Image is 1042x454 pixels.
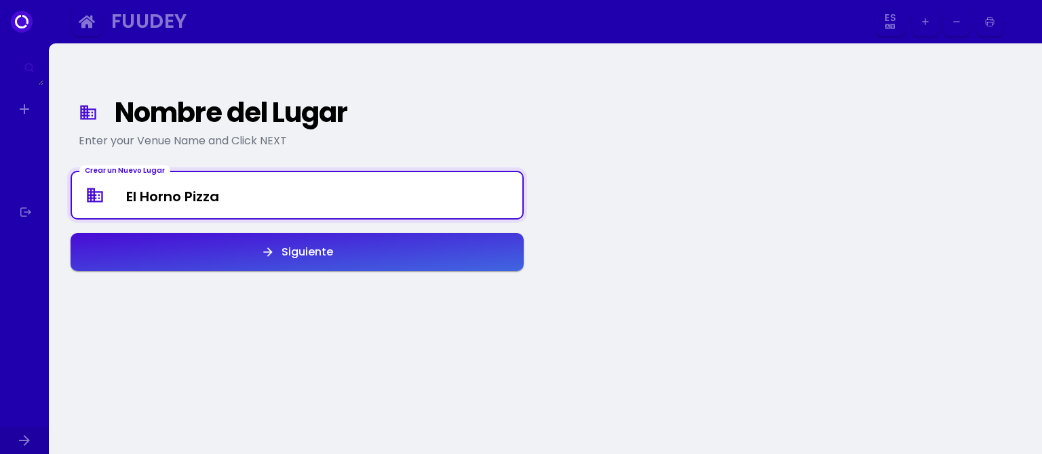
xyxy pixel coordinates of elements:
button: Siguiente [71,233,524,271]
img: Image [1007,11,1029,33]
div: Enter your Venue Name and Click NEXT [79,133,516,149]
div: Siguiente [275,247,333,257]
input: Nombre del Lugar [72,176,522,215]
button: Fuudey [106,7,871,37]
div: Nombre del Lugar [115,100,509,125]
div: Fuudey [111,14,857,29]
div: Crear un Nuevo Lugar [79,165,170,176]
